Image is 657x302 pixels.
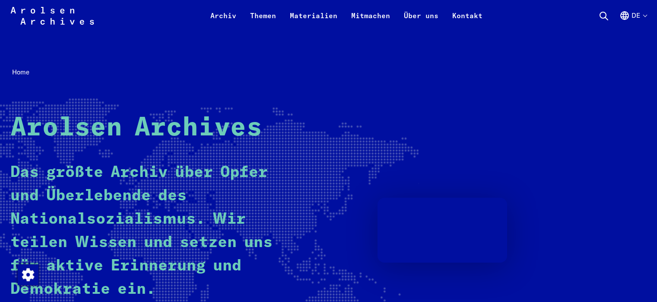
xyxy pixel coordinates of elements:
a: Mitmachen [344,10,397,31]
a: Kontakt [445,10,489,31]
p: Das größte Archiv über Opfer und Überlebende des Nationalsozialismus. Wir teilen Wissen und setze... [10,161,278,301]
div: Zustimmung ändern [17,264,38,285]
nav: Breadcrumb [10,66,647,79]
button: Deutsch, Sprachauswahl [619,10,647,31]
strong: Arolsen Archives [10,115,262,141]
a: Über uns [397,10,445,31]
a: Materialien [283,10,344,31]
span: Home [12,68,29,76]
img: Zustimmung ändern [18,264,38,285]
nav: Primär [203,5,489,26]
a: Archiv [203,10,243,31]
a: Themen [243,10,283,31]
